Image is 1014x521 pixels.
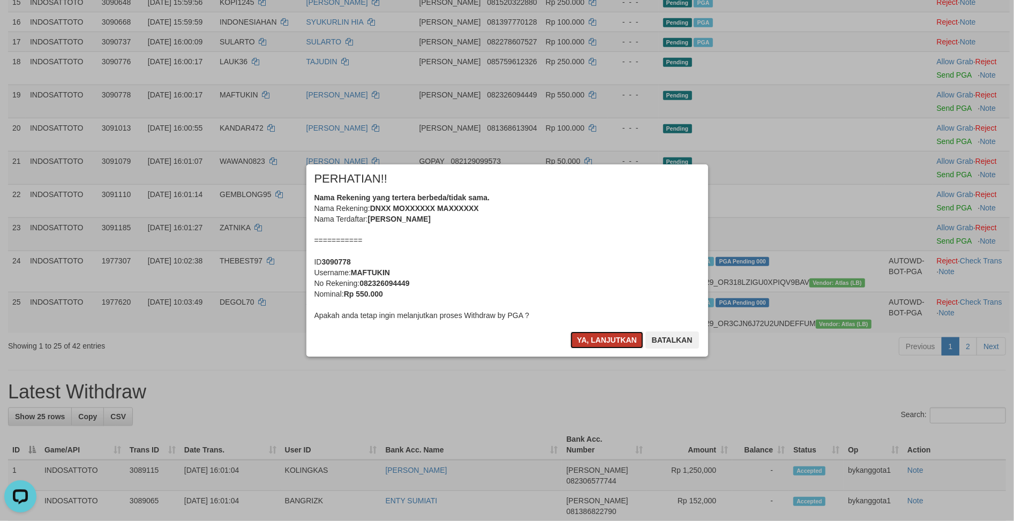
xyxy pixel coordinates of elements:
[322,258,351,266] b: 3090778
[570,331,643,349] button: Ya, lanjutkan
[314,173,388,184] span: PERHATIAN!!
[368,215,431,223] b: [PERSON_NAME]
[314,192,700,321] div: Nama Rekening: Nama Terdaftar: =========== ID Username: No Rekening: Nominal: Apakah anda tetap i...
[359,279,409,288] b: 082326094449
[645,331,699,349] button: Batalkan
[351,268,390,277] b: MAFTUKIN
[370,204,479,213] b: DNXX MOXXXXXX MAXXXXXX
[344,290,383,298] b: Rp 550.000
[314,193,490,202] b: Nama Rekening yang tertera berbeda/tidak sama.
[4,4,36,36] button: Open LiveChat chat widget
